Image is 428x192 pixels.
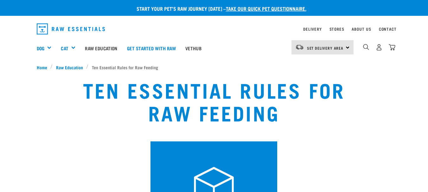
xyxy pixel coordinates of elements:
a: Get started with Raw [122,35,181,61]
img: Raw Essentials Logo [37,23,105,34]
a: Cat [61,45,68,52]
img: home-icon-1@2x.png [363,44,369,50]
img: van-moving.png [295,44,304,50]
a: Raw Education [53,64,86,71]
nav: dropdown navigation [32,21,397,37]
a: Stores [329,28,344,30]
a: About Us [352,28,371,30]
span: Home [37,64,47,71]
h1: Ten Essential Rules for Raw Feeding [83,78,345,124]
img: user.png [376,44,382,51]
a: Home [37,64,51,71]
a: Vethub [181,35,206,61]
a: Contact [379,28,397,30]
span: Raw Education [56,64,83,71]
a: take our quick pet questionnaire. [226,7,306,10]
a: Delivery [303,28,322,30]
img: home-icon@2x.png [389,44,395,51]
a: Raw Education [80,35,122,61]
nav: breadcrumbs [37,64,392,71]
a: Dog [37,45,44,52]
span: Set Delivery Area [307,47,344,49]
